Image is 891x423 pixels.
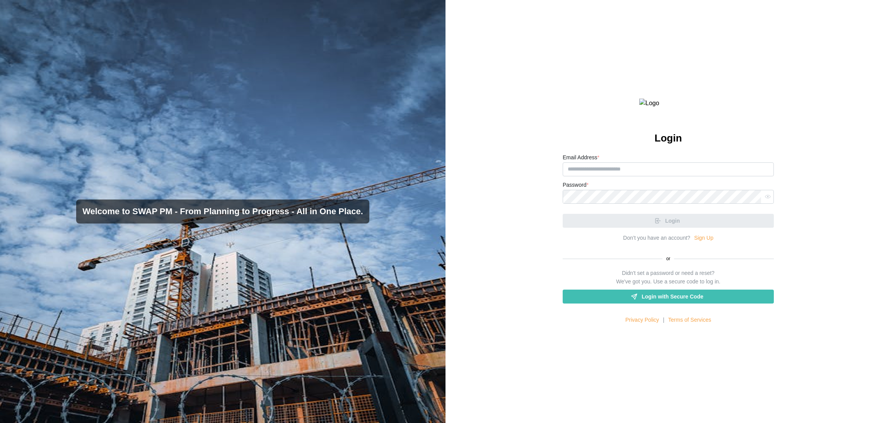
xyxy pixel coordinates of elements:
div: or [563,255,774,263]
h3: Welcome to SWAP PM - From Planning to Progress - All in One Place. [82,206,363,218]
a: Login with Secure Code [563,290,774,304]
a: Sign Up [694,234,713,242]
div: Don’t you have an account? [623,234,690,242]
label: Password [563,181,589,189]
a: Terms of Services [668,316,711,324]
a: Privacy Policy [625,316,659,324]
img: Logo [639,99,697,108]
h2: Login [655,131,682,145]
div: Didn't set a password or need a reset? We've got you. Use a secure code to log in. [616,269,720,286]
div: | [663,316,664,324]
label: Email Address [563,154,599,162]
span: Login with Secure Code [642,290,703,303]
